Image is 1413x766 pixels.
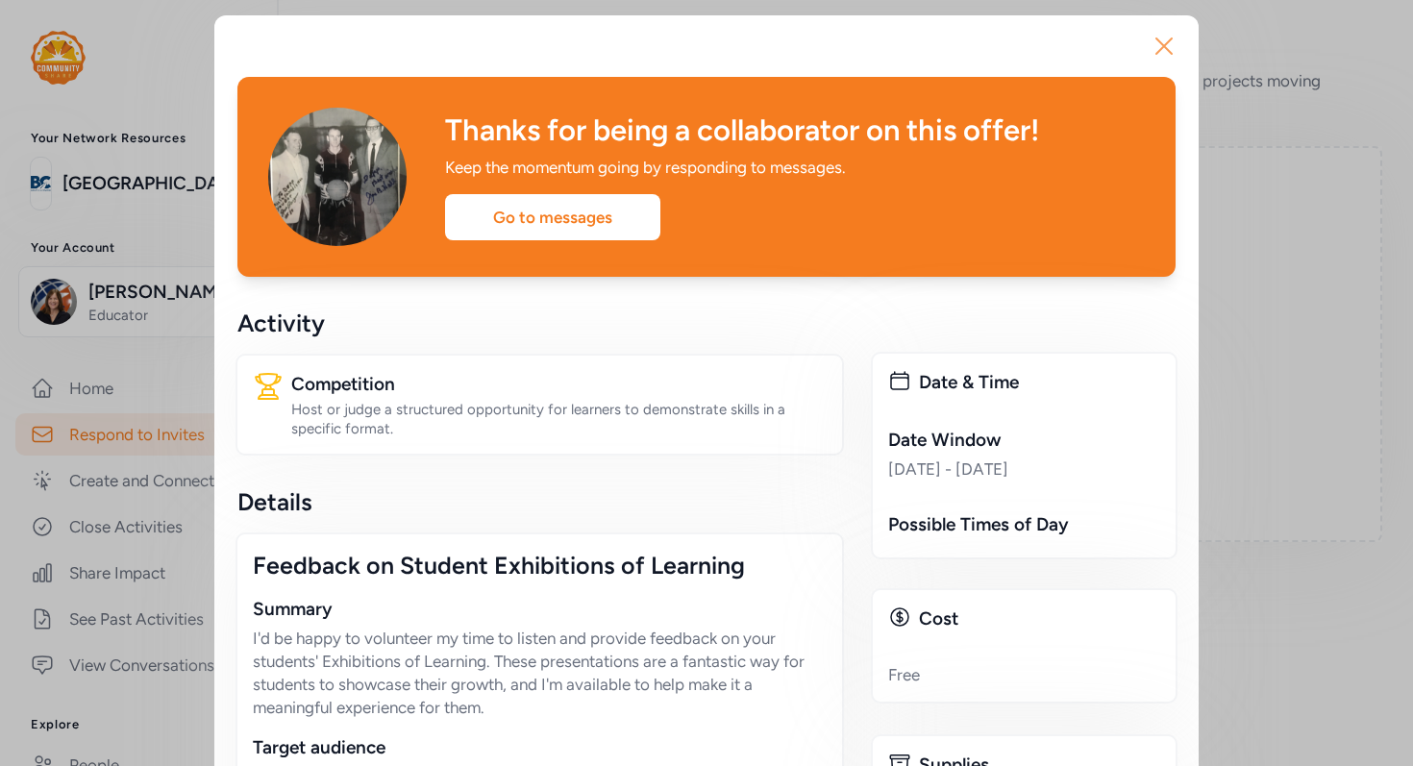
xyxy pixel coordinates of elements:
[291,371,827,398] div: Competition
[445,156,999,179] div: Keep the momentum going by responding to messages.
[253,627,827,719] p: I'd be happy to volunteer my time to listen and provide feedback on your students' Exhibitions of...
[888,457,1160,481] div: [DATE] - [DATE]
[919,369,1160,396] div: Date & Time
[253,734,827,761] div: Target audience
[445,113,1145,148] div: Thanks for being a collaborator on this offer!
[888,511,1160,538] div: Possible Times of Day
[237,486,842,517] div: Details
[237,308,842,338] div: Activity
[291,400,827,438] div: Host or judge a structured opportunity for learners to demonstrate skills in a specific format.
[888,663,1160,686] div: Free
[445,194,660,240] div: Go to messages
[888,427,1160,454] div: Date Window
[253,596,827,623] div: Summary
[919,605,1160,632] div: Cost
[253,550,827,581] div: Feedback on Student Exhibitions of Learning
[268,108,407,246] img: Avatar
